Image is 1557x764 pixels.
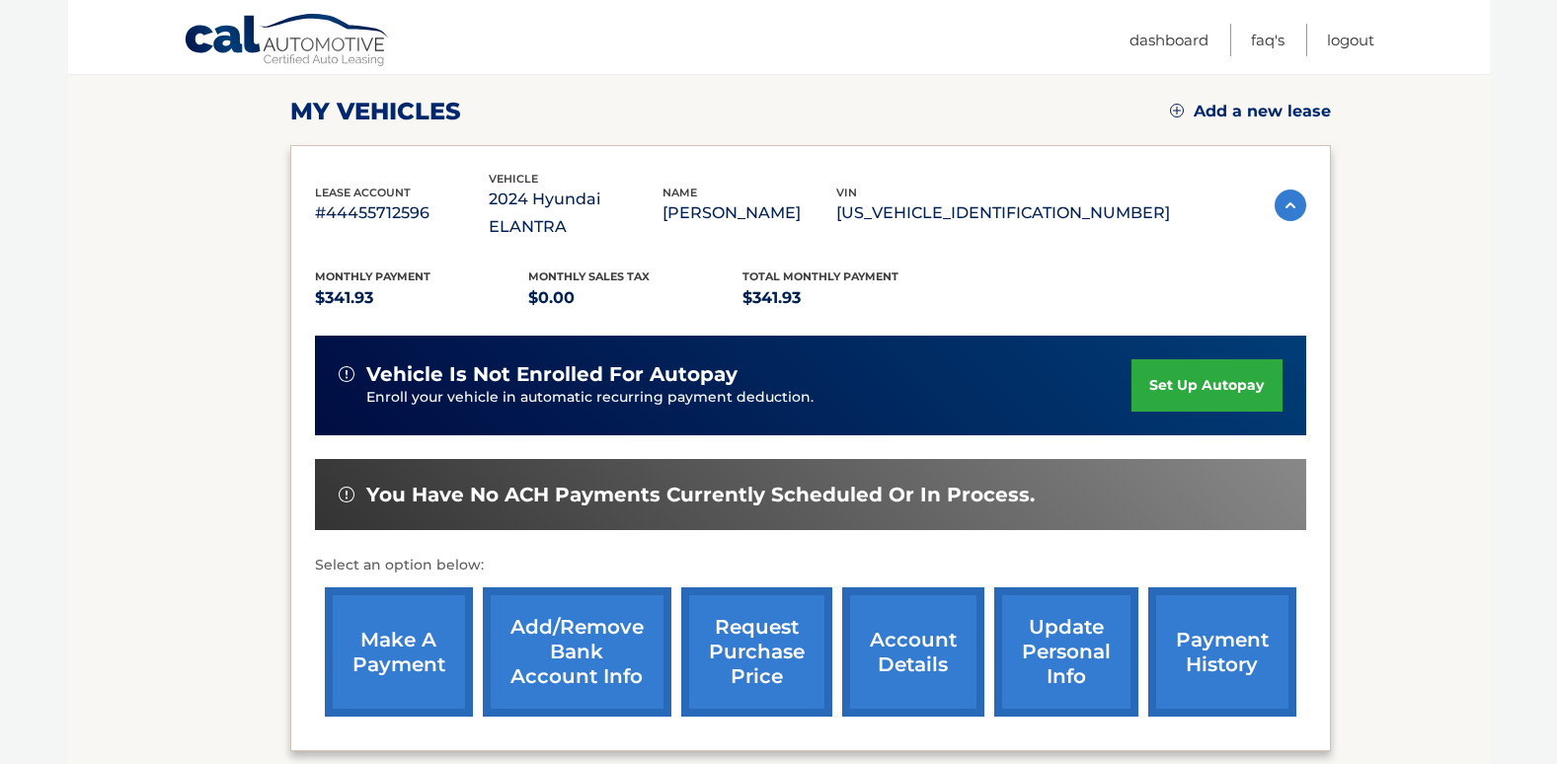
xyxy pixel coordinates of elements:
[1131,359,1282,412] a: set up autopay
[742,284,957,312] p: $341.93
[184,13,391,70] a: Cal Automotive
[489,172,538,186] span: vehicle
[842,587,984,717] a: account details
[1327,24,1374,56] a: Logout
[339,366,354,382] img: alert-white.svg
[742,269,898,283] span: Total Monthly Payment
[1170,104,1184,117] img: add.svg
[315,186,411,199] span: lease account
[325,587,473,717] a: make a payment
[836,186,857,199] span: vin
[483,587,671,717] a: Add/Remove bank account info
[366,483,1035,507] span: You have no ACH payments currently scheduled or in process.
[1148,587,1296,717] a: payment history
[489,186,662,241] p: 2024 Hyundai ELANTRA
[1170,102,1331,121] a: Add a new lease
[528,284,742,312] p: $0.00
[1129,24,1208,56] a: Dashboard
[315,199,489,227] p: #44455712596
[315,554,1306,577] p: Select an option below:
[662,199,836,227] p: [PERSON_NAME]
[290,97,461,126] h2: my vehicles
[1275,190,1306,221] img: accordion-active.svg
[681,587,832,717] a: request purchase price
[366,362,738,387] span: vehicle is not enrolled for autopay
[662,186,697,199] span: name
[366,387,1132,409] p: Enroll your vehicle in automatic recurring payment deduction.
[528,269,650,283] span: Monthly sales Tax
[315,269,430,283] span: Monthly Payment
[315,284,529,312] p: $341.93
[994,587,1138,717] a: update personal info
[1251,24,1285,56] a: FAQ's
[339,487,354,502] img: alert-white.svg
[836,199,1170,227] p: [US_VEHICLE_IDENTIFICATION_NUMBER]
